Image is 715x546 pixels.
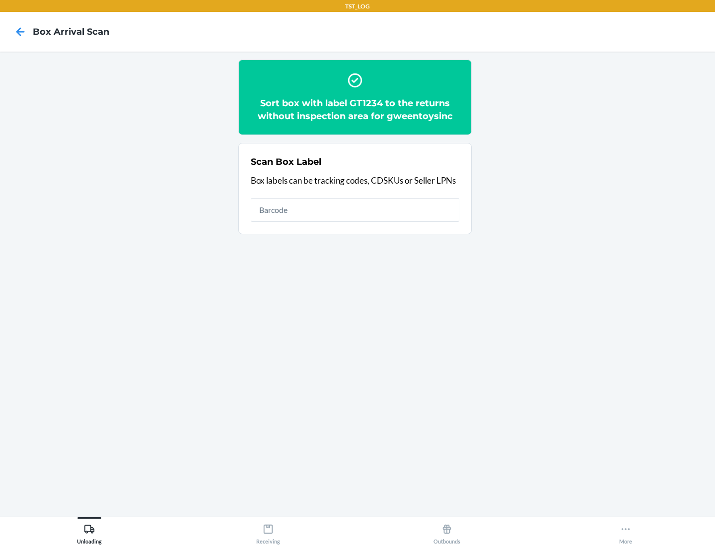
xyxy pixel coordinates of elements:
h4: Box Arrival Scan [33,25,109,38]
div: Receiving [256,520,280,545]
input: Barcode [251,198,459,222]
button: More [536,517,715,545]
div: More [619,520,632,545]
p: TST_LOG [345,2,370,11]
p: Box labels can be tracking codes, CDSKUs or Seller LPNs [251,174,459,187]
h2: Scan Box Label [251,155,321,168]
div: Unloading [77,520,102,545]
h2: Sort box with label GT1234 to the returns without inspection area for gweentoysinc [251,97,459,123]
button: Outbounds [357,517,536,545]
div: Outbounds [433,520,460,545]
button: Receiving [179,517,357,545]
